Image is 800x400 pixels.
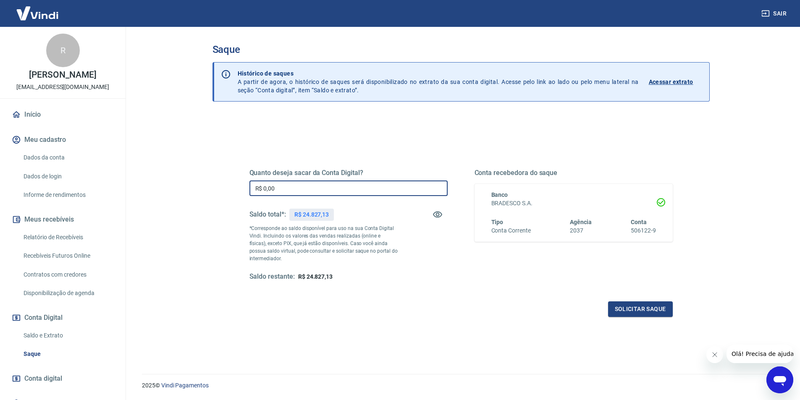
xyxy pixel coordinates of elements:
[766,366,793,393] iframe: Botão para abrir a janela de mensagens
[20,345,115,363] a: Saque
[475,169,673,177] h5: Conta recebedora do saque
[142,381,780,390] p: 2025 ©
[249,272,295,281] h5: Saldo restante:
[161,382,209,389] a: Vindi Pagamentos
[491,199,656,208] h6: BRADESCO S.A.
[294,210,329,219] p: R$ 24.827,13
[491,191,508,198] span: Banco
[631,219,647,225] span: Conta
[238,69,639,94] p: A partir de agora, o histórico de saques será disponibilizado no extrato da sua conta digital. Ac...
[570,219,592,225] span: Agência
[10,105,115,124] a: Início
[570,226,592,235] h6: 2037
[649,78,693,86] p: Acessar extrato
[649,69,703,94] a: Acessar extrato
[249,210,286,219] h5: Saldo total*:
[46,34,80,67] div: R
[10,308,115,327] button: Conta Digital
[20,285,115,302] a: Disponibilização de agenda
[20,327,115,344] a: Saldo e Extrato
[20,229,115,246] a: Relatório de Recebíveis
[5,6,71,13] span: Olá! Precisa de ajuda?
[10,0,65,26] img: Vindi
[491,226,531,235] h6: Conta Corrente
[20,149,115,166] a: Dados da conta
[249,225,398,262] p: *Corresponde ao saldo disponível para uso na sua Conta Digital Vindi. Incluindo os valores das ve...
[491,219,504,225] span: Tipo
[249,169,448,177] h5: Quanto deseja sacar da Conta Digital?
[20,266,115,283] a: Contratos com credores
[24,373,62,384] span: Conta digital
[29,71,96,79] p: [PERSON_NAME]
[238,69,639,78] p: Histórico de saques
[608,301,673,317] button: Solicitar saque
[760,6,790,21] button: Sair
[16,83,109,92] p: [EMAIL_ADDRESS][DOMAIN_NAME]
[212,44,710,55] h3: Saque
[20,186,115,204] a: Informe de rendimentos
[10,210,115,229] button: Meus recebíveis
[631,226,656,235] h6: 506122-9
[727,345,793,363] iframe: Mensagem da empresa
[298,273,333,280] span: R$ 24.827,13
[20,247,115,264] a: Recebíveis Futuros Online
[20,168,115,185] a: Dados de login
[10,131,115,149] button: Meu cadastro
[706,346,723,363] iframe: Fechar mensagem
[10,369,115,388] a: Conta digital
